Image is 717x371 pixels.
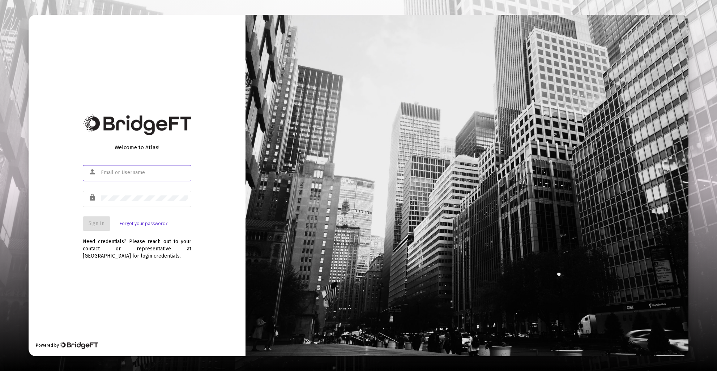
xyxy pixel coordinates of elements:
[83,115,191,135] img: Bridge Financial Technology Logo
[101,170,188,176] input: Email or Username
[89,168,97,176] mat-icon: person
[89,220,104,227] span: Sign In
[83,216,110,231] button: Sign In
[60,342,98,349] img: Bridge Financial Technology Logo
[36,342,98,349] div: Powered by
[89,193,97,202] mat-icon: lock
[83,144,191,151] div: Welcome to Atlas!
[83,231,191,260] div: Need credentials? Please reach out to your contact or representative at [GEOGRAPHIC_DATA] for log...
[120,220,167,227] a: Forgot your password?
